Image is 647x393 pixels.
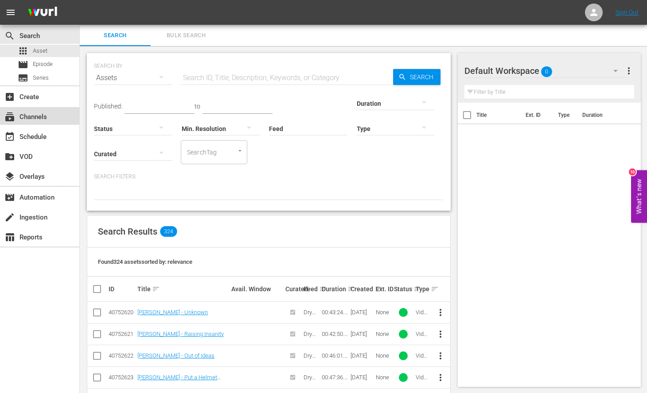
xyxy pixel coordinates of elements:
[98,258,192,265] span: Found 324 assets sorted by: relevance
[416,374,428,381] div: Video
[94,103,122,110] span: Published:
[285,285,301,293] div: Curated
[18,46,28,56] span: Asset
[137,284,229,294] div: Title
[351,331,373,337] div: [DATE]
[98,226,157,237] span: Search Results
[553,103,577,127] th: Type
[464,58,626,83] div: Default Workspace
[435,372,446,383] span: more_vert
[376,374,391,381] div: None
[33,46,47,55] span: Asset
[629,169,636,176] div: 10
[4,192,15,203] span: Automation
[351,352,373,359] div: [DATE]
[430,302,451,323] button: more_vert
[347,285,355,293] span: sort
[430,367,451,388] button: more_vert
[376,309,391,316] div: None
[406,69,440,85] span: Search
[624,60,634,81] button: more_vert
[4,171,15,182] span: Overlays
[4,31,15,41] span: Search
[109,331,135,337] div: 40752621
[435,351,446,361] span: more_vert
[577,103,630,127] th: Duration
[376,352,391,359] div: None
[109,285,135,293] div: ID
[624,65,634,76] span: more_vert
[413,285,421,293] span: sort
[376,331,391,337] div: None
[94,65,172,90] div: Assets
[322,284,348,294] div: Duration
[416,309,428,316] div: Video
[520,103,553,127] th: Ext. ID
[435,307,446,318] span: more_vert
[195,103,200,110] span: to
[4,212,15,223] span: Ingestion
[304,352,319,379] span: Dry Bar Comedy
[393,69,440,85] button: Search
[137,331,224,337] a: [PERSON_NAME] - Raising Insanity
[319,285,327,293] span: sort
[631,170,647,223] button: Open Feedback Widget
[416,284,428,294] div: Type
[322,374,348,381] div: 00:47:36.103
[33,73,49,82] span: Series
[109,374,135,381] div: 40752623
[137,352,214,359] a: [PERSON_NAME] - Out of Ideas
[304,309,319,335] span: Dry Bar Comedy
[18,73,28,83] span: Series
[5,7,16,18] span: menu
[351,374,373,381] div: [DATE]
[476,103,520,127] th: Title
[4,131,15,142] span: Schedule
[351,284,373,294] div: Created
[109,309,135,316] div: 40752620
[94,173,444,181] p: Search Filters:
[416,352,428,359] div: Video
[416,331,428,337] div: Video
[304,284,319,294] div: Feed
[4,92,15,102] span: Create
[4,151,15,162] span: VOD
[137,374,221,387] a: [PERSON_NAME] - Put a Helmet on...2017
[430,324,451,345] button: more_vert
[435,329,446,339] span: more_vert
[156,31,216,41] span: Bulk Search
[21,2,64,23] img: ans4CAIJ8jUAAAAAAAAAAAAAAAAAAAAAAAAgQb4GAAAAAAAAAAAAAAAAAAAAAAAAJMjXAAAAAAAAAAAAAAAAAAAAAAAAgAT5G...
[322,309,348,316] div: 00:43:24.227
[351,309,373,316] div: [DATE]
[231,285,283,293] div: Avail. Window
[394,284,413,294] div: Status
[304,331,319,357] span: Dry Bar Comedy
[322,331,348,337] div: 00:42:50.193
[236,146,244,155] button: Open
[18,59,28,70] span: Episode
[137,309,208,316] a: [PERSON_NAME] - Unknown
[109,352,135,359] div: 40752622
[4,112,15,122] span: Channels
[152,285,160,293] span: sort
[430,345,451,366] button: more_vert
[160,226,177,237] span: 324
[33,60,53,69] span: Episode
[376,285,391,293] div: Ext. ID
[541,62,552,81] span: 0
[85,31,145,41] span: Search
[322,352,348,359] div: 00:46:01.550
[4,232,15,243] span: Reports
[616,9,639,16] a: Sign Out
